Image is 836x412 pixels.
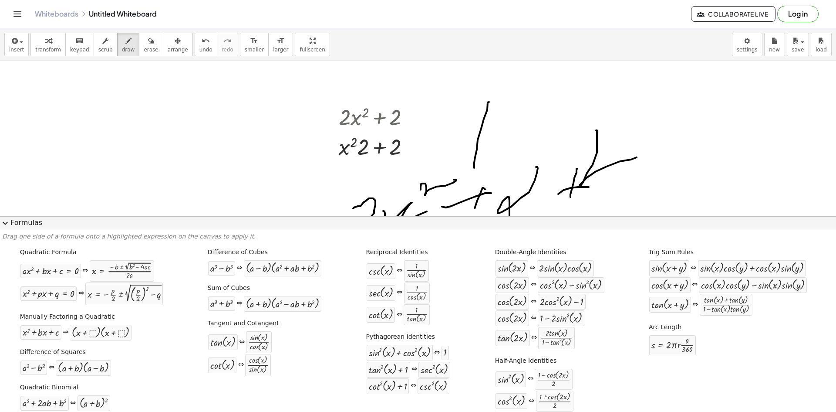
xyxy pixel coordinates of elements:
i: format_size [276,36,285,46]
div: ⇔ [531,313,536,323]
button: arrange [163,33,193,56]
button: format_sizelarger [268,33,293,56]
button: Collaborate Live [691,6,775,22]
i: redo [223,36,232,46]
label: Reciprocal Identities [366,248,428,257]
button: draw [117,33,140,56]
span: save [792,47,804,53]
div: ⇔ [70,398,76,409]
button: Log in [777,6,819,22]
span: keypad [70,47,89,53]
span: larger [273,47,288,53]
span: insert [9,47,24,53]
span: new [769,47,780,53]
span: arrange [168,47,188,53]
div: ⇔ [49,363,54,373]
span: fullscreen [300,47,325,53]
label: Trig Sum Rules [649,248,694,257]
button: new [764,33,785,56]
label: Pythagorean Identities [366,333,435,341]
label: Quadratic Binomial [20,383,78,392]
div: ⇔ [434,348,440,358]
div: ⇔ [692,280,698,290]
div: ⇔ [528,374,533,384]
a: Whiteboards [35,10,78,18]
div: ⇔ [529,263,535,273]
label: Sum of Cubes [208,284,250,293]
button: transform [30,33,66,56]
div: ⇔ [531,280,536,290]
button: undoundo [195,33,217,56]
div: ⇔ [236,299,242,309]
div: ⇔ [236,263,242,273]
span: erase [144,47,158,53]
label: Double-Angle Identities [495,248,566,257]
div: ⇔ [531,297,536,307]
label: Quadratic Formula [20,248,77,257]
button: scrub [94,33,118,56]
label: Arc Length [649,323,681,332]
button: save [787,33,809,56]
div: ⇔ [692,300,698,310]
label: Difference of Cubes [208,248,268,257]
label: Half-Angle Identities [495,357,556,365]
i: undo [202,36,210,46]
button: Toggle navigation [10,7,24,21]
button: keyboardkeypad [65,33,94,56]
div: ⇔ [78,289,84,299]
span: settings [737,47,758,53]
div: ⇔ [411,364,417,375]
label: Difference of Squares [20,348,86,357]
div: ⇔ [238,360,244,370]
span: load [816,47,827,53]
span: Collaborate Live [698,10,768,18]
button: settings [732,33,762,56]
span: undo [199,47,212,53]
div: ⇔ [397,310,402,320]
div: ⇔ [239,337,245,347]
button: format_sizesmaller [240,33,269,56]
i: format_size [250,36,258,46]
div: ⇔ [411,381,416,391]
span: draw [122,47,135,53]
button: load [811,33,832,56]
p: Drag one side of a formula onto a highlighted expression on the canvas to apply it. [2,232,834,241]
span: transform [35,47,61,53]
span: redo [222,47,233,53]
button: redoredo [217,33,238,56]
div: ⇔ [529,396,534,406]
button: erase [139,33,163,56]
div: ⇔ [531,333,537,343]
div: ⇔ [397,266,402,276]
button: insert [4,33,29,56]
div: ⇔ [82,266,88,276]
i: keyboard [75,36,84,46]
div: ⇒ [63,327,68,337]
label: Manually Factoring a Quadratic [20,313,115,321]
span: smaller [245,47,264,53]
button: fullscreen [295,33,330,56]
div: ⇔ [397,288,402,298]
span: scrub [98,47,113,53]
div: ⇔ [691,263,696,273]
label: Tangent and Cotangent [208,319,279,328]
